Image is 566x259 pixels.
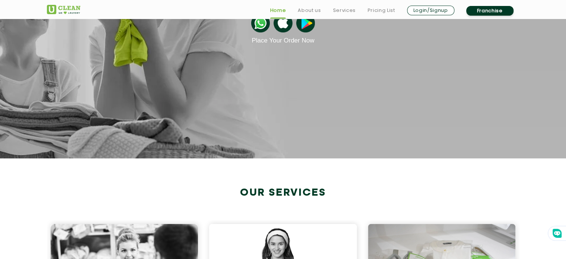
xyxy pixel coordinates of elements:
[252,37,314,44] a: Place Your Order Now
[270,6,286,15] a: Home
[296,14,315,32] img: playstoreicon.png
[407,6,454,15] a: Login/Signup
[368,6,395,15] a: Pricing List
[333,6,355,15] a: Services
[298,6,321,15] a: About us
[47,187,519,199] h2: Our Services
[274,14,292,32] img: apple-icon.png
[466,6,514,16] a: Franchise
[251,14,270,32] img: whatsappicon.png
[47,5,80,14] img: UClean Laundry and Dry Cleaning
